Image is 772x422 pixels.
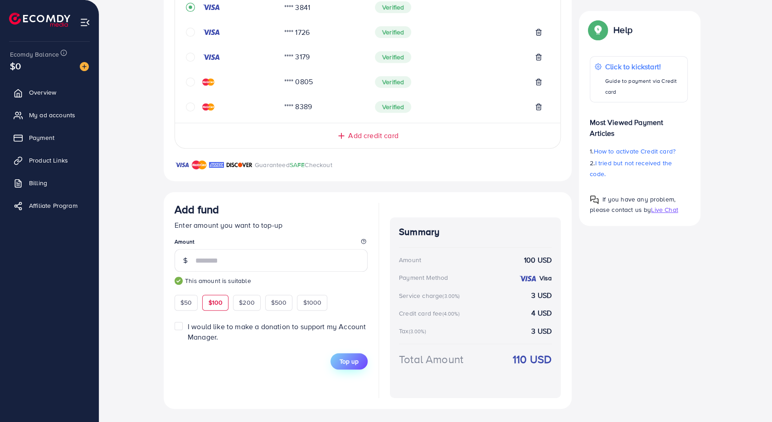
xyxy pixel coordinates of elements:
small: (4.00%) [442,310,459,317]
strong: Visa [539,273,552,283]
a: Payment [7,129,92,147]
h3: Add fund [175,203,219,216]
div: Tax [399,326,429,336]
img: credit [202,103,214,110]
img: credit [202,4,220,11]
span: $200 [239,298,255,307]
span: Top up [340,357,359,366]
a: Overview [7,83,92,101]
span: Verified [375,1,411,13]
span: $500 [271,298,287,307]
p: 1. [590,146,688,157]
span: Affiliate Program [29,201,78,210]
span: If you have any problem, please contact us by [590,195,675,214]
span: How to activate Credit card? [593,147,675,156]
span: $100 [208,298,223,307]
svg: circle [186,53,195,62]
span: Add credit card [348,130,398,141]
img: brand [226,159,252,170]
div: Credit card fee [399,309,462,318]
span: SAFE [290,160,305,169]
span: My ad accounts [29,110,75,120]
span: Verified [375,76,411,88]
span: I would like to make a donation to support my Account Manager. [188,321,366,342]
img: credit [202,53,220,61]
a: My ad accounts [7,106,92,124]
a: Product Links [7,151,92,169]
span: Overview [29,88,56,97]
span: Ecomdy Balance [10,50,59,59]
strong: 4 USD [531,308,552,318]
svg: record circle [186,3,195,12]
a: Affiliate Program [7,197,92,215]
svg: circle [186,77,195,86]
iframe: Chat [733,381,765,415]
p: Enter amount you want to top-up [175,220,368,230]
p: 2. [590,158,688,179]
strong: 3 USD [531,326,552,336]
img: brand [192,159,207,170]
h4: Summary [399,226,552,238]
img: image [80,62,89,71]
p: Click to kickstart! [605,61,683,72]
img: brand [209,159,224,170]
div: Payment Method [399,273,448,282]
span: Verified [375,26,411,38]
img: guide [175,277,183,285]
div: Amount [399,255,421,264]
span: $50 [180,298,192,307]
strong: 100 USD [524,255,552,265]
span: Live Chat [651,205,678,214]
img: menu [80,17,90,28]
span: I tried but not received the code. [590,158,672,178]
span: Verified [375,51,411,63]
strong: 110 USD [513,351,552,367]
img: Popup guide [590,22,606,38]
img: credit [202,78,214,86]
img: logo [9,13,70,27]
svg: circle [186,28,195,37]
p: Guide to payment via Credit card [605,76,683,97]
p: Most Viewed Payment Articles [590,110,688,139]
img: credit [519,275,537,282]
p: Guaranteed Checkout [255,159,332,170]
small: (3.00%) [408,328,426,335]
span: $1000 [303,298,321,307]
p: Help [613,24,632,35]
small: This amount is suitable [175,276,368,285]
img: credit [202,29,220,36]
legend: Amount [175,238,368,249]
img: Popup guide [590,195,599,204]
span: Product Links [29,156,68,165]
svg: circle [186,102,195,111]
a: Billing [7,174,92,192]
div: Total Amount [399,351,463,367]
small: (3.00%) [442,293,460,300]
button: Top up [330,353,368,369]
span: $0 [10,59,21,72]
strong: 3 USD [531,290,552,301]
div: Service charge [399,291,462,300]
span: Billing [29,178,47,187]
img: brand [175,159,189,170]
span: Payment [29,133,54,142]
span: Verified [375,101,411,113]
